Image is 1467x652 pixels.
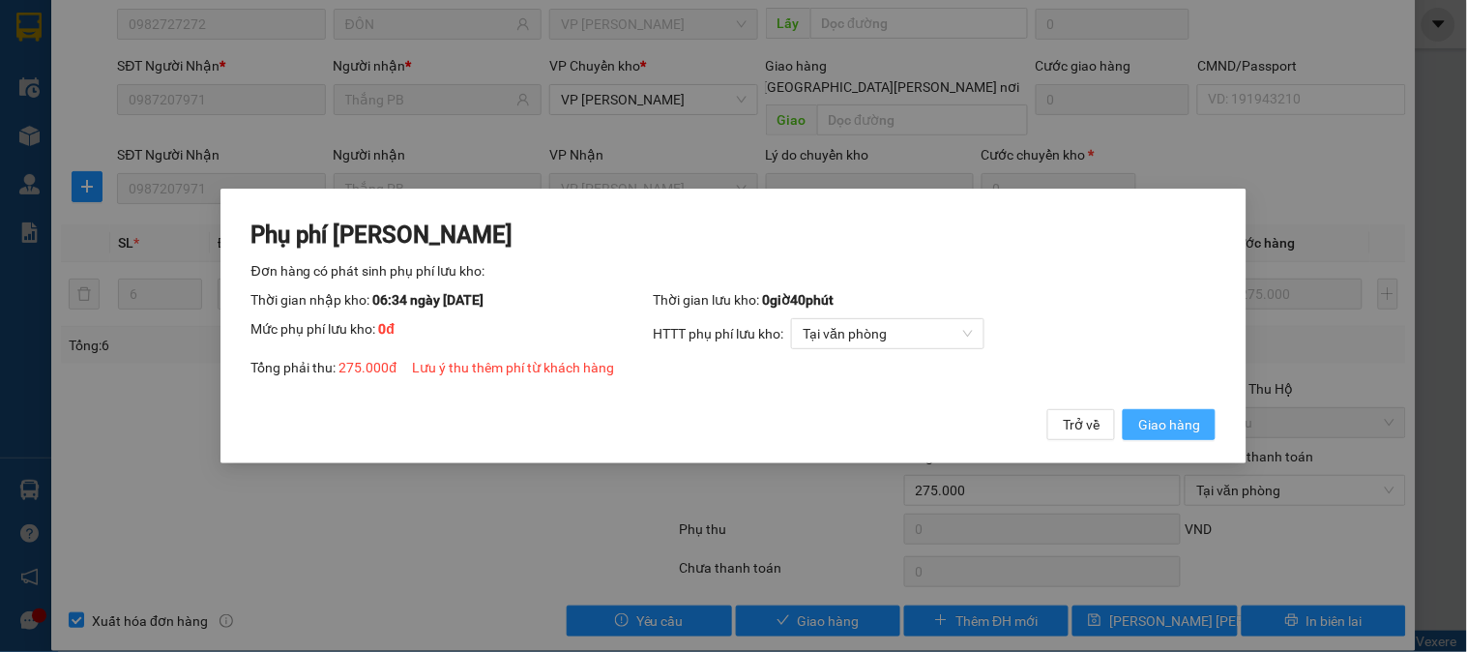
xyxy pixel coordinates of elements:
div: Thời gian nhập kho: [251,289,654,311]
div: Mức phụ phí lưu kho: [251,318,654,349]
div: HTTT phụ phí lưu kho: [653,318,1216,349]
span: 06:34 ngày [DATE] [373,292,484,308]
li: 271 - [PERSON_NAME] Tự [PERSON_NAME][GEOGRAPHIC_DATA] - [GEOGRAPHIC_DATA][PERSON_NAME] [181,47,808,96]
span: Lưu ý thu thêm phí từ khách hàng [412,360,614,375]
img: logo.jpg [24,24,169,121]
span: Phụ phí [PERSON_NAME] [251,222,513,249]
button: Giao hàng [1123,409,1216,440]
div: Tổng phải thu: [251,357,1217,378]
span: 275.000 đ [339,360,397,375]
button: Trở về [1047,409,1115,440]
span: 0 giờ 40 phút [762,292,834,308]
span: Tại văn phòng [803,319,973,348]
span: Trở về [1063,414,1100,435]
div: Thời gian lưu kho: [653,289,1216,311]
span: 0 đ [379,321,396,337]
b: GỬI : VP [PERSON_NAME] [24,140,337,172]
div: Đơn hàng có phát sinh phụ phí lưu kho: [251,260,1217,282]
span: Giao hàng [1138,414,1200,435]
